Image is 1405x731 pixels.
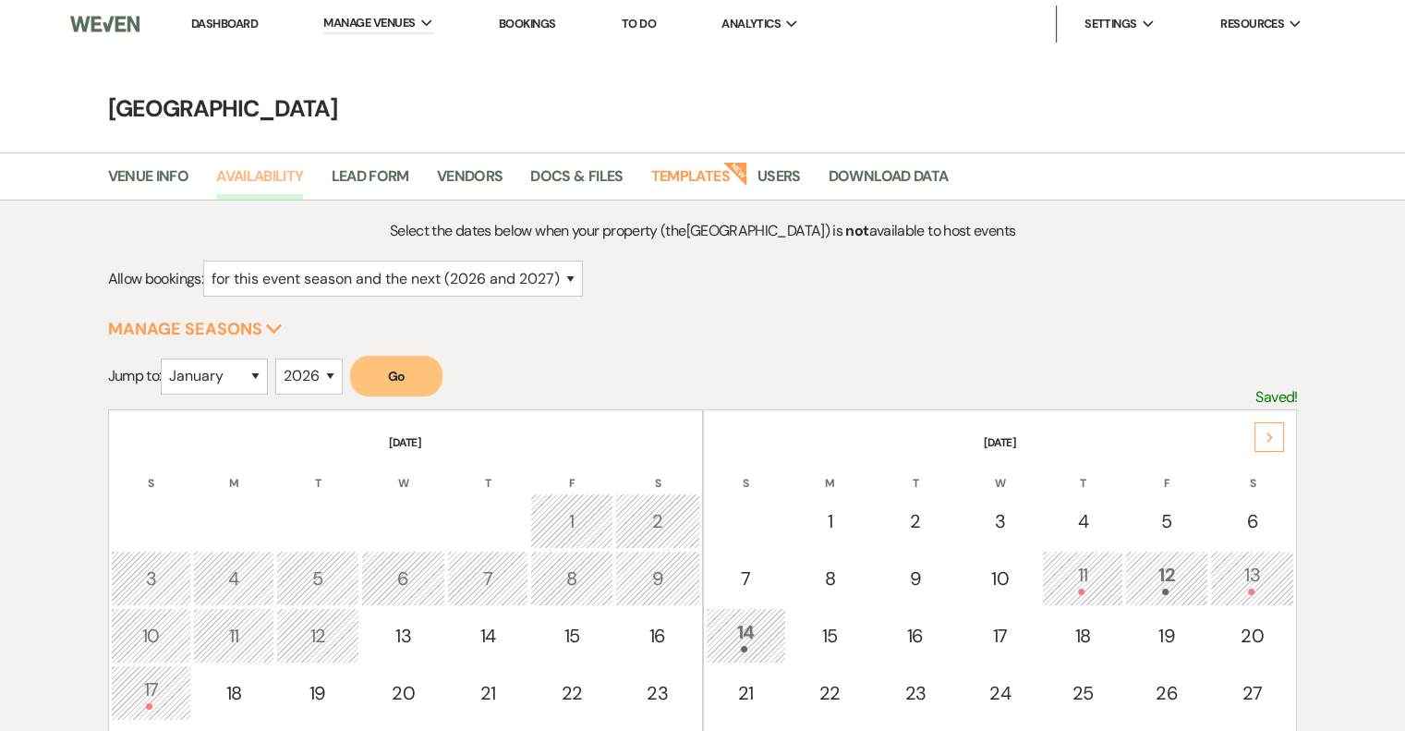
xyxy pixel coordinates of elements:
div: 16 [625,622,690,650]
div: 14 [457,622,518,650]
div: 18 [203,679,264,707]
div: 17 [970,622,1031,650]
div: 13 [371,622,436,650]
div: 12 [286,622,349,650]
a: Bookings [499,16,556,31]
th: S [706,453,787,492]
span: Analytics [721,15,781,33]
a: Lead Form [331,164,408,200]
p: Select the dates below when your property (the [GEOGRAPHIC_DATA] ) is available to host events [257,219,1149,243]
div: 15 [540,622,603,650]
span: Manage Venues [323,14,415,32]
a: Dashboard [191,16,258,31]
div: 14 [716,618,777,652]
span: Settings [1084,15,1137,33]
div: 6 [371,565,436,592]
div: 15 [798,622,861,650]
div: 6 [1220,507,1285,535]
div: 4 [203,565,264,592]
div: 18 [1052,622,1113,650]
div: 26 [1135,679,1198,707]
th: M [788,453,871,492]
th: F [530,453,613,492]
th: T [447,453,528,492]
div: 11 [1052,561,1113,595]
div: 7 [716,565,777,592]
div: 3 [970,507,1031,535]
span: Resources [1220,15,1284,33]
th: T [873,453,958,492]
th: [DATE] [111,412,700,451]
a: Availability [216,164,303,200]
div: 23 [883,679,948,707]
a: Vendors [437,164,503,200]
div: 22 [540,679,603,707]
div: 21 [716,679,777,707]
div: 8 [540,565,603,592]
div: 22 [798,679,861,707]
a: To Do [622,16,656,31]
a: Venue Info [108,164,189,200]
div: 21 [457,679,518,707]
div: 3 [121,565,182,592]
a: Docs & Files [530,164,623,200]
div: 19 [286,679,349,707]
div: 8 [798,565,861,592]
a: Templates [651,164,730,200]
div: 25 [1052,679,1113,707]
div: 7 [457,565,518,592]
span: Allow bookings: [108,269,203,288]
div: 23 [625,679,690,707]
th: S [1210,453,1295,492]
div: 2 [625,507,690,535]
th: [DATE] [706,412,1295,451]
th: S [615,453,700,492]
div: 9 [883,565,948,592]
strong: New [722,160,748,186]
div: 1 [798,507,861,535]
h4: [GEOGRAPHIC_DATA] [38,92,1368,125]
th: T [276,453,359,492]
th: M [193,453,274,492]
a: Users [757,164,801,200]
p: Saved! [1255,385,1297,409]
button: Manage Seasons [108,321,283,337]
div: 27 [1220,679,1285,707]
div: 24 [970,679,1031,707]
th: W [361,453,446,492]
div: 4 [1052,507,1113,535]
div: 5 [1135,507,1198,535]
div: 20 [371,679,436,707]
div: 2 [883,507,948,535]
span: Jump to: [108,366,162,385]
div: 16 [883,622,948,650]
img: Weven Logo [70,5,139,43]
strong: not [845,221,868,240]
div: 11 [203,622,264,650]
th: S [111,453,192,492]
button: Go [350,356,442,396]
div: 5 [286,565,349,592]
a: Download Data [829,164,949,200]
th: F [1125,453,1208,492]
th: W [960,453,1041,492]
div: 9 [625,565,690,592]
th: T [1042,453,1123,492]
div: 10 [121,622,182,650]
div: 10 [970,565,1031,592]
div: 12 [1135,561,1198,595]
div: 13 [1220,561,1285,595]
div: 17 [121,676,182,710]
div: 1 [540,507,603,535]
div: 20 [1220,622,1285,650]
div: 19 [1135,622,1198,650]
